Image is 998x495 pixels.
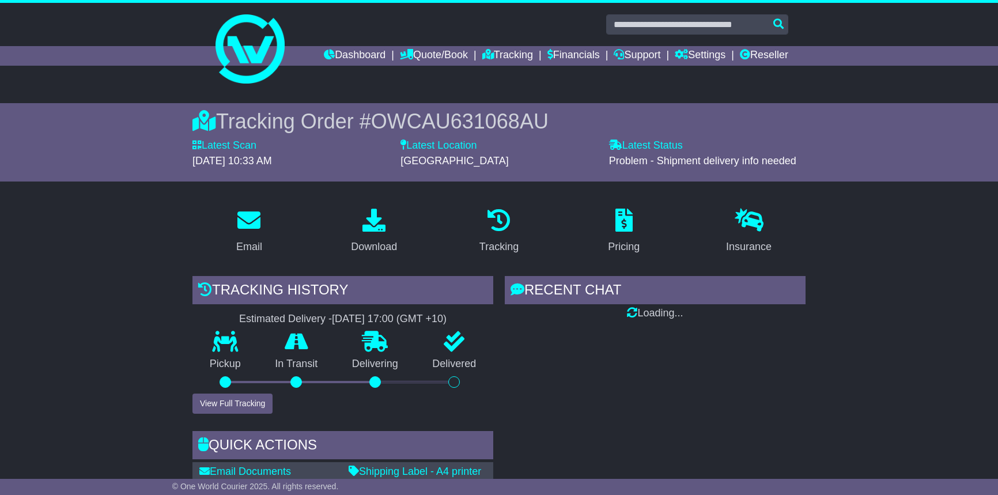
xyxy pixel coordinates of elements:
[192,139,256,152] label: Latest Scan
[609,139,683,152] label: Latest Status
[324,46,385,66] a: Dashboard
[343,205,405,259] a: Download
[400,139,477,152] label: Latest Location
[482,46,533,66] a: Tracking
[547,46,600,66] a: Financials
[192,358,258,371] p: Pickup
[600,205,647,259] a: Pricing
[505,276,806,307] div: RECENT CHAT
[371,109,549,133] span: OWCAU631068AU
[199,466,291,477] a: Email Documents
[192,394,273,414] button: View Full Tracking
[614,46,660,66] a: Support
[172,482,339,491] span: © One World Courier 2025. All rights reserved.
[335,358,415,371] p: Delivering
[719,205,779,259] a: Insurance
[675,46,725,66] a: Settings
[608,239,640,255] div: Pricing
[400,155,508,167] span: [GEOGRAPHIC_DATA]
[400,46,468,66] a: Quote/Book
[258,358,335,371] p: In Transit
[609,155,796,167] span: Problem - Shipment delivery info needed
[726,239,772,255] div: Insurance
[472,205,526,259] a: Tracking
[236,239,262,255] div: Email
[192,276,493,307] div: Tracking history
[415,358,494,371] p: Delivered
[192,313,493,326] div: Estimated Delivery -
[192,431,493,462] div: Quick Actions
[332,313,447,326] div: [DATE] 17:00 (GMT +10)
[349,466,481,477] a: Shipping Label - A4 printer
[740,46,788,66] a: Reseller
[505,307,806,320] div: Loading...
[351,239,397,255] div: Download
[479,239,519,255] div: Tracking
[229,205,270,259] a: Email
[192,109,806,134] div: Tracking Order #
[192,155,272,167] span: [DATE] 10:33 AM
